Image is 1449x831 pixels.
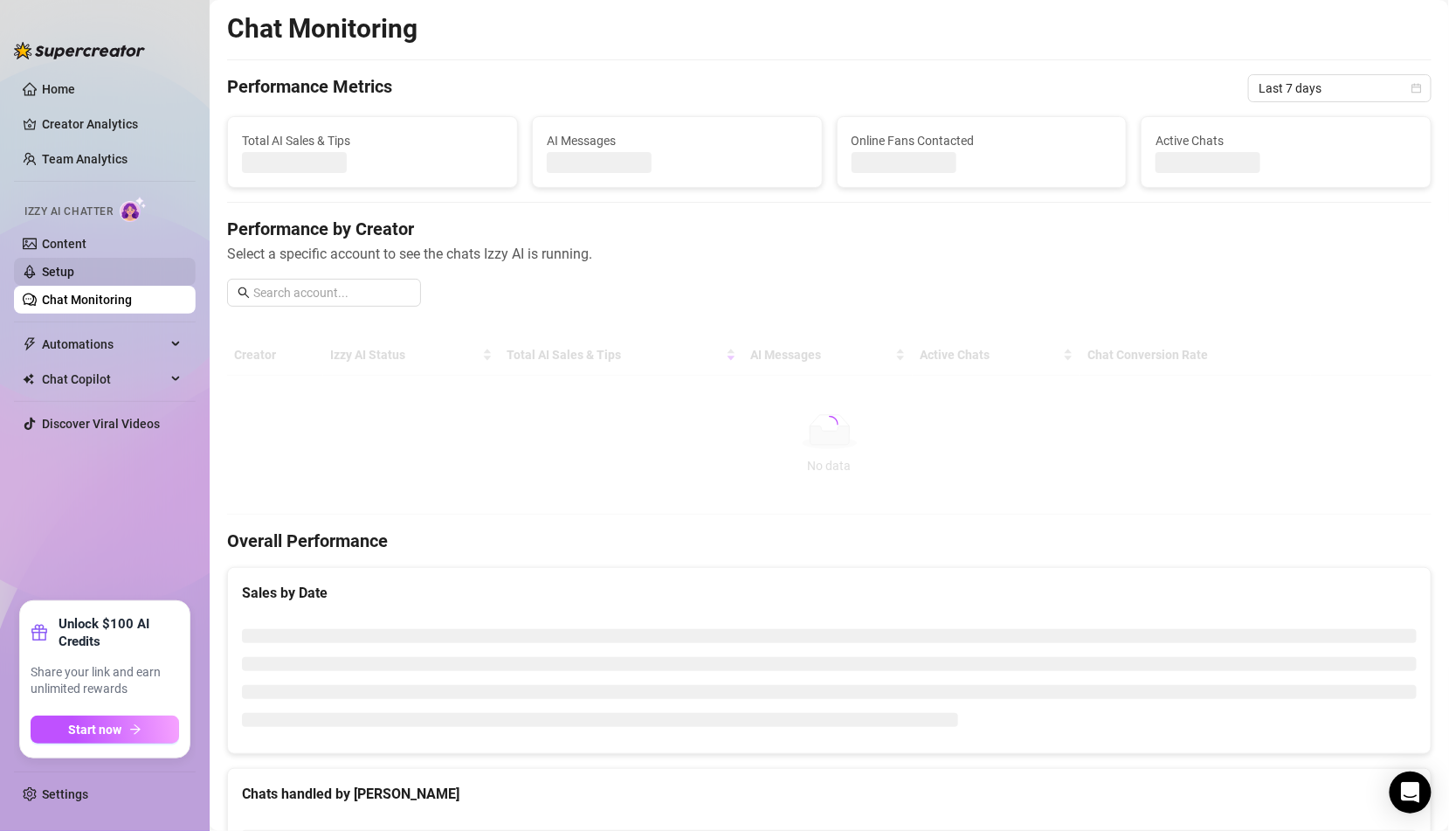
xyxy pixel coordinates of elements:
[821,416,838,433] span: loading
[69,723,122,737] span: Start now
[1156,131,1417,150] span: Active Chats
[42,330,166,358] span: Automations
[1411,83,1422,93] span: calendar
[31,716,179,744] button: Start nowarrow-right
[42,417,160,431] a: Discover Viral Videos
[14,42,145,59] img: logo-BBDzfeDw.svg
[547,131,808,150] span: AI Messages
[59,615,179,650] strong: Unlock $100 AI Credits
[227,74,392,102] h4: Performance Metrics
[1390,772,1432,814] div: Open Intercom Messenger
[42,237,86,251] a: Content
[129,724,141,736] span: arrow-right
[120,197,147,222] img: AI Chatter
[1259,75,1421,101] span: Last 7 days
[227,243,1432,265] span: Select a specific account to see the chats Izzy AI is running.
[242,131,503,150] span: Total AI Sales & Tips
[42,152,128,166] a: Team Analytics
[42,365,166,393] span: Chat Copilot
[31,664,179,698] span: Share your link and earn unlimited rewards
[253,283,411,302] input: Search account...
[42,82,75,96] a: Home
[227,529,1432,553] h4: Overall Performance
[23,373,34,385] img: Chat Copilot
[42,787,88,801] a: Settings
[242,582,1417,604] div: Sales by Date
[42,110,182,138] a: Creator Analytics
[42,293,132,307] a: Chat Monitoring
[238,287,250,299] span: search
[31,624,48,641] span: gift
[23,337,37,351] span: thunderbolt
[227,217,1432,241] h4: Performance by Creator
[242,783,1417,805] div: Chats handled by [PERSON_NAME]
[852,131,1113,150] span: Online Fans Contacted
[24,204,113,220] span: Izzy AI Chatter
[227,12,417,45] h2: Chat Monitoring
[42,265,74,279] a: Setup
